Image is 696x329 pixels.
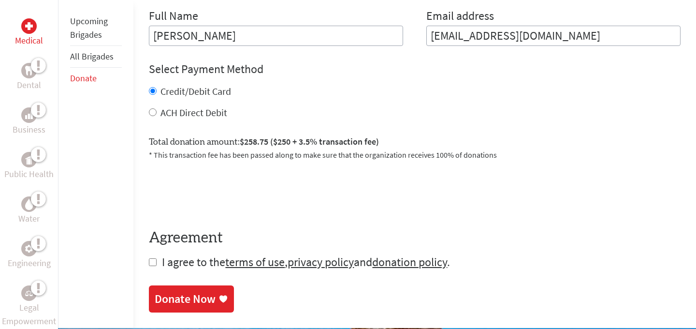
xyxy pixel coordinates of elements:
iframe: reCAPTCHA [149,172,296,210]
p: Dental [17,78,41,92]
div: Dental [21,63,37,78]
span: I agree to the , and . [162,254,450,269]
a: Legal EmpowermentLegal Empowerment [2,285,56,328]
input: Enter Full Name [149,26,403,46]
p: Medical [15,34,43,47]
div: Public Health [21,152,37,167]
p: * This transaction fee has been passed along to make sure that the organization receives 100% of ... [149,149,681,161]
span: $258.75 ($250 + 3.5% transaction fee) [240,136,379,147]
h4: Agreement [149,229,681,247]
li: Donate [70,68,122,89]
img: Public Health [25,155,33,164]
a: Donate [70,73,97,84]
img: Water [25,199,33,210]
div: Legal Empowerment [21,285,37,301]
a: donation policy [372,254,447,269]
a: DentalDental [17,63,41,92]
img: Legal Empowerment [25,290,33,296]
a: MedicalMedical [15,18,43,47]
label: ACH Direct Debit [160,106,227,119]
div: Donate Now [155,291,216,307]
label: Credit/Debit Card [160,85,231,97]
img: Medical [25,22,33,30]
p: Public Health [4,167,54,181]
a: Public HealthPublic Health [4,152,54,181]
a: Donate Now [149,285,234,313]
a: All Brigades [70,51,114,62]
li: Upcoming Brigades [70,11,122,46]
p: Engineering [8,256,51,270]
div: Business [21,107,37,123]
li: All Brigades [70,46,122,68]
label: Full Name [149,8,198,26]
label: Email address [426,8,494,26]
label: Total donation amount: [149,135,379,149]
a: privacy policy [288,254,354,269]
img: Business [25,111,33,119]
a: WaterWater [18,196,40,225]
h4: Select Payment Method [149,61,681,77]
p: Legal Empowerment [2,301,56,328]
p: Water [18,212,40,225]
a: BusinessBusiness [13,107,45,136]
a: terms of use [225,254,285,269]
div: Engineering [21,241,37,256]
img: Engineering [25,245,33,253]
input: Your Email [426,26,681,46]
a: Upcoming Brigades [70,15,108,40]
p: Business [13,123,45,136]
div: Medical [21,18,37,34]
img: Dental [25,66,33,75]
a: EngineeringEngineering [8,241,51,270]
div: Water [21,196,37,212]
